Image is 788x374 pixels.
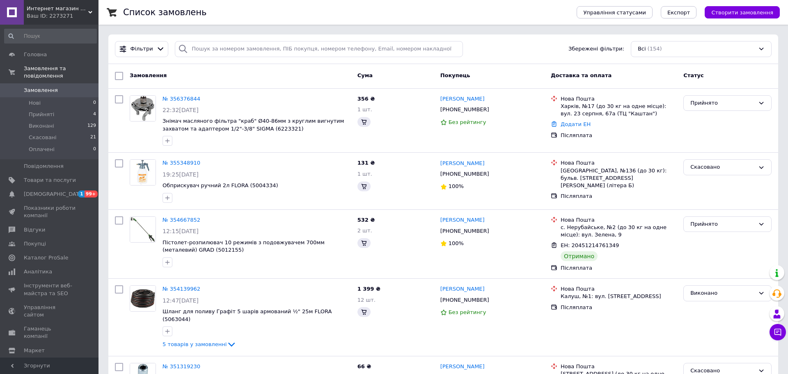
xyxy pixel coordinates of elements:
span: 100% [449,240,464,246]
span: Оплачені [29,146,55,153]
div: Прийнято [690,99,755,108]
div: [PHONE_NUMBER] [439,295,491,305]
span: Експорт [667,9,690,16]
span: 12 шт. [357,297,376,303]
a: Додати ЕН [561,121,591,127]
div: [PHONE_NUMBER] [439,169,491,179]
span: 99+ [85,190,98,197]
div: Післяплата [561,132,677,139]
span: 131 ₴ [357,160,375,166]
span: Замовлення та повідомлення [24,65,98,80]
span: 1 шт. [357,171,372,177]
span: 66 ₴ [357,363,371,369]
div: Отримано [561,251,598,261]
a: № 354667852 [163,217,200,223]
a: Пістолет-розпилювач 10 режимів з подовжувачем 700мм (металевий) GRAD (5012155) [163,239,325,253]
span: Збережені фільтри: [568,45,624,53]
span: Створити замовлення [711,9,773,16]
button: Експорт [661,6,697,18]
span: 129 [87,122,96,130]
div: [GEOGRAPHIC_DATA], №136 (до 30 кг): бульв. [STREET_ADDRESS][PERSON_NAME] (літера Б) [561,167,677,190]
span: Управління сайтом [24,304,76,319]
span: Товари та послуги [24,177,76,184]
span: 5 товарів у замовленні [163,341,227,347]
span: Нові [29,99,41,107]
span: Всі [638,45,646,53]
div: Післяплата [561,304,677,311]
h1: Список замовлень [123,7,206,17]
span: Покупець [440,72,470,78]
div: Нова Пошта [561,159,677,167]
a: Шланг для поливу Графіт 5 шарів армований ½" 25м FLORA (5063044) [163,308,332,322]
div: Нова Пошта [561,216,677,224]
div: [PHONE_NUMBER] [439,226,491,236]
a: № 351319230 [163,363,200,369]
img: Фото товару [130,286,156,311]
span: Скасовані [29,134,57,141]
div: Ваш ID: 2273271 [27,12,98,20]
a: 5 товарів у замовленні [163,341,236,347]
span: Покупці [24,240,46,248]
span: Без рейтингу [449,309,486,315]
div: Калуш, №1: вул. [STREET_ADDRESS] [561,293,677,300]
span: Виконані [29,122,54,130]
a: Фото товару [130,216,156,243]
span: 2 шт. [357,227,372,234]
span: 1 [78,190,85,197]
div: Післяплата [561,193,677,200]
span: 12:47[DATE] [163,297,199,304]
div: Нова Пошта [561,363,677,370]
span: (154) [648,46,662,52]
a: Знімач масляного фільтра "краб" Ø40-86мм з круглим вигнутим захватом та адаптером 1/2"-3/8" SIGMA... [163,118,344,132]
span: Аналітика [24,268,52,275]
button: Управління статусами [577,6,653,18]
div: Харків, №17 (до 30 кг на одне місце): вул. 23 серпня, 67а (ТЦ "Каштан") [561,103,677,117]
a: № 355348910 [163,160,200,166]
span: Без рейтингу [449,119,486,125]
span: [DEMOGRAPHIC_DATA] [24,190,85,198]
span: 0 [93,99,96,107]
a: № 354139962 [163,286,200,292]
div: Нова Пошта [561,95,677,103]
span: Повідомлення [24,163,64,170]
a: Фото товару [130,285,156,312]
span: 22:32[DATE] [163,107,199,113]
div: Нова Пошта [561,285,677,293]
span: Каталог ProSale [24,254,68,262]
span: Показники роботи компанії [24,204,76,219]
a: [PERSON_NAME] [440,95,485,103]
a: № 356376844 [163,96,200,102]
span: 19:25[DATE] [163,171,199,178]
span: 12:15[DATE] [163,228,199,234]
a: Обприскувач ручний 2л FLORA (5004334) [163,182,278,188]
input: Пошук за номером замовлення, ПІБ покупця, номером телефону, Email, номером накладної [175,41,463,57]
div: Скасовано [690,163,755,172]
a: [PERSON_NAME] [440,363,485,371]
span: Замовлення [130,72,167,78]
span: ЕН: 20451214761349 [561,242,619,248]
span: 0 [93,146,96,153]
span: Доставка та оплата [551,72,612,78]
span: Статус [683,72,704,78]
a: Фото товару [130,159,156,186]
span: 1 шт. [357,106,372,112]
span: Замовлення [24,87,58,94]
span: 356 ₴ [357,96,375,102]
img: Фото товару [130,217,156,242]
span: 532 ₴ [357,217,375,223]
div: [PHONE_NUMBER] [439,104,491,115]
span: Управління статусами [583,9,646,16]
img: Фото товару [130,160,156,185]
a: Створити замовлення [696,9,780,15]
div: Післяплата [561,264,677,272]
span: 4 [93,111,96,118]
a: [PERSON_NAME] [440,160,485,167]
button: Чат з покупцем [770,324,786,340]
span: Головна [24,51,47,58]
span: Гаманець компанії [24,325,76,340]
span: Маркет [24,347,45,354]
